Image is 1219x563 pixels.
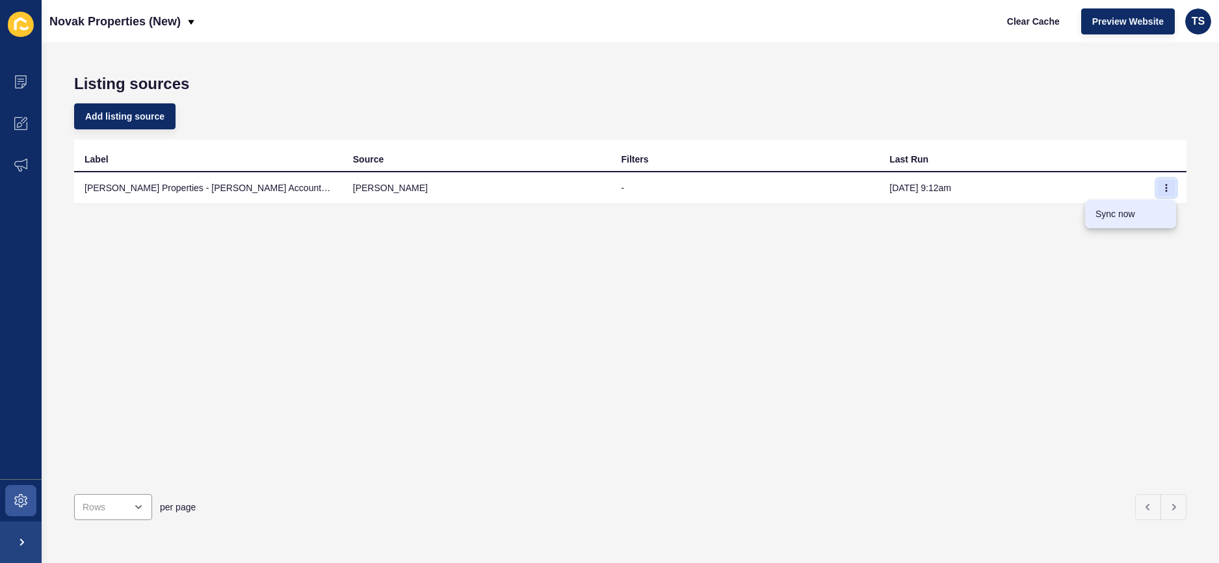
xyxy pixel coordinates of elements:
[74,75,1186,93] h1: Listing sources
[85,153,109,166] div: Label
[622,153,649,166] div: Filters
[1081,8,1175,34] button: Preview Website
[74,494,152,520] div: open menu
[879,172,1147,204] td: [DATE] 9:12am
[85,110,164,123] span: Add listing source
[1192,15,1205,28] span: TS
[1092,15,1164,28] span: Preview Website
[1007,15,1060,28] span: Clear Cache
[1085,200,1176,228] a: Sync now
[74,103,176,129] button: Add listing source
[74,172,343,204] td: [PERSON_NAME] Properties - [PERSON_NAME] Account ID: 944 [IMPORTED]
[996,8,1071,34] button: Clear Cache
[611,172,880,204] td: -
[353,153,384,166] div: Source
[49,5,181,38] p: Novak Properties (New)
[343,172,611,204] td: [PERSON_NAME]
[160,501,196,514] span: per page
[889,153,928,166] div: Last Run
